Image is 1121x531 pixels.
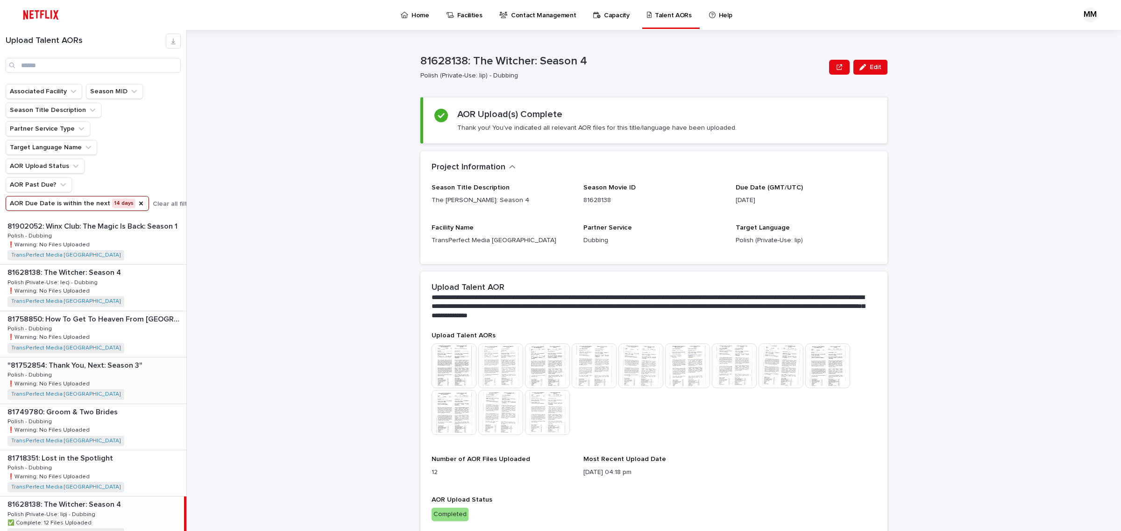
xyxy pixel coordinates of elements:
p: ❗️Warning: No Files Uploaded [7,472,92,480]
p: 81718351: Lost in the Spotlight [7,452,115,463]
p: 81758850: How To Get To Heaven From Belfast: Season 1 [7,313,184,324]
a: TransPerfect Media [GEOGRAPHIC_DATA] [11,484,121,490]
span: Upload Talent AORs [432,332,496,339]
p: ❗️Warning: No Files Uploaded [7,425,92,433]
span: Number of AOR Files Uploaded [432,456,530,462]
span: AOR Upload Status [432,496,492,503]
button: Target Language Name [6,140,97,155]
button: AOR Upload Status [6,159,85,174]
span: Season Title Description [432,184,510,191]
span: Edit [870,64,881,70]
a: TransPerfect Media [GEOGRAPHIC_DATA] [11,298,121,305]
p: 81902052: Winx Club: The Magic Is Back: Season 1 [7,220,179,231]
p: Polish - Dubbing [7,231,54,239]
p: [DATE] 04:18 pm [583,468,724,477]
p: ✅ Complete: 12 Files Uploaded [7,518,93,526]
p: ❗️Warning: No Files Uploaded [7,286,92,294]
div: Completed [432,508,468,521]
button: Clear all filters [149,197,197,211]
h2: Upload Talent AOR [432,283,504,293]
div: MM [1083,7,1098,22]
button: Season MID [86,84,143,99]
span: Season Movie ID [583,184,636,191]
p: "81752854: Thank You, Next: Season 3" [7,359,144,370]
p: Polish - Dubbing [7,370,54,378]
p: 81628138: The Witcher: Season 4 [7,498,123,509]
span: Target Language [736,224,790,231]
p: Polish (Private-Use: lec) - Dubbing [7,278,99,286]
h2: AOR Upload(s) Complete [457,109,562,120]
p: Polish (Private-Use: lip) [736,236,876,245]
p: 81749780: Groom & Two Brides [7,406,120,417]
span: Facility Name [432,224,474,231]
a: TransPerfect Media [GEOGRAPHIC_DATA] [11,391,121,398]
button: AOR Due Date [6,196,149,211]
p: 12 [432,468,572,477]
p: 81628138: The Witcher: Season 4 [420,55,825,68]
a: TransPerfect Media [GEOGRAPHIC_DATA] [11,438,121,444]
p: Polish - Dubbing [7,417,54,425]
img: ifQbXi3ZQGMSEF7WDB7W [19,6,63,24]
span: Due Date (GMT/UTC) [736,184,803,191]
p: Polish (Private-Use: lip) - Dubbing [420,72,822,80]
p: The [PERSON_NAME]: Season 4 [432,196,572,205]
span: Clear all filters [153,201,197,207]
button: Associated Facility [6,84,82,99]
p: Thank you! You've indicated all relevant AOR files for this title/language have been uploaded. [457,124,737,132]
a: TransPerfect Media [GEOGRAPHIC_DATA] [11,345,121,351]
button: AOR Past Due? [6,177,72,192]
p: 81628138 [583,196,724,205]
a: TransPerfect Media [GEOGRAPHIC_DATA] [11,252,121,259]
p: [DATE] [736,196,876,205]
button: Edit [853,60,887,75]
p: Polish - Dubbing [7,463,54,471]
p: ❗️Warning: No Files Uploaded [7,379,92,387]
input: Search [6,58,181,73]
p: Polish - Dubbing [7,324,54,332]
span: Most Recent Upload Date [583,456,666,462]
span: Partner Service [583,224,632,231]
p: Dubbing [583,236,724,245]
h1: Upload Talent AORs [6,36,166,46]
button: Partner Service Type [6,121,90,136]
button: Season Title Description [6,103,101,118]
p: TransPerfect Media [GEOGRAPHIC_DATA] [432,236,572,245]
button: Project Information [432,162,516,173]
p: Polish (Private-Use: lip) - Dubbing [7,510,97,518]
h2: Project Information [432,162,505,173]
p: 81628138: The Witcher: Season 4 [7,266,123,277]
p: ❗️Warning: No Files Uploaded [7,240,92,248]
p: ❗️Warning: No Files Uploaded [7,332,92,341]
